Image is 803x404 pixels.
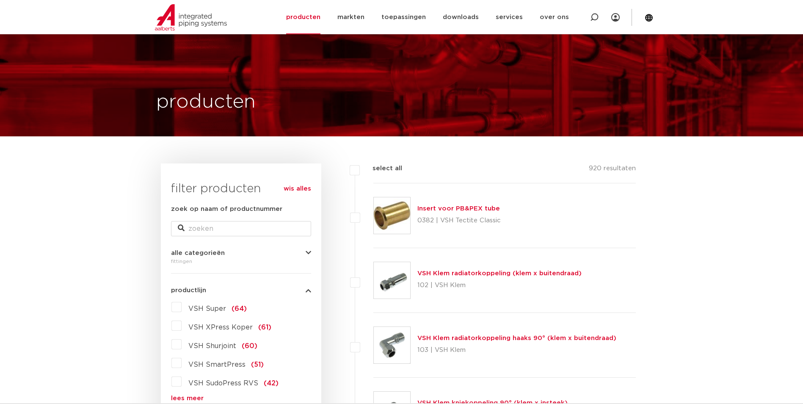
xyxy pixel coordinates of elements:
[171,180,311,197] h3: filter producten
[171,395,311,401] a: lees meer
[171,256,311,266] div: fittingen
[284,184,311,194] a: wis alles
[264,380,279,387] span: (42)
[242,343,257,349] span: (60)
[360,163,402,174] label: select all
[374,262,410,299] img: Thumbnail for VSH Klem radiatorkoppeling (klem x buitendraad)
[171,287,311,293] button: productlijn
[171,250,225,256] span: alle categorieën
[156,89,256,116] h1: producten
[171,221,311,236] input: zoeken
[171,204,282,214] label: zoek op naam of productnummer
[188,343,236,349] span: VSH Shurjoint
[188,324,253,331] span: VSH XPress Koper
[589,163,636,177] p: 920 resultaten
[171,287,206,293] span: productlijn
[188,305,226,312] span: VSH Super
[374,197,410,234] img: Thumbnail for Insert voor PB&PEX tube
[188,361,246,368] span: VSH SmartPress
[374,327,410,363] img: Thumbnail for VSH Klem radiatorkoppeling haaks 90° (klem x buitendraad)
[417,270,582,277] a: VSH Klem radiatorkoppeling (klem x buitendraad)
[188,380,258,387] span: VSH SudoPress RVS
[417,335,616,341] a: VSH Klem radiatorkoppeling haaks 90° (klem x buitendraad)
[232,305,247,312] span: (64)
[417,205,500,212] a: Insert voor PB&PEX tube
[417,343,616,357] p: 103 | VSH Klem
[251,361,264,368] span: (51)
[417,279,582,292] p: 102 | VSH Klem
[417,214,501,227] p: 0382 | VSH Tectite Classic
[258,324,271,331] span: (61)
[171,250,311,256] button: alle categorieën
